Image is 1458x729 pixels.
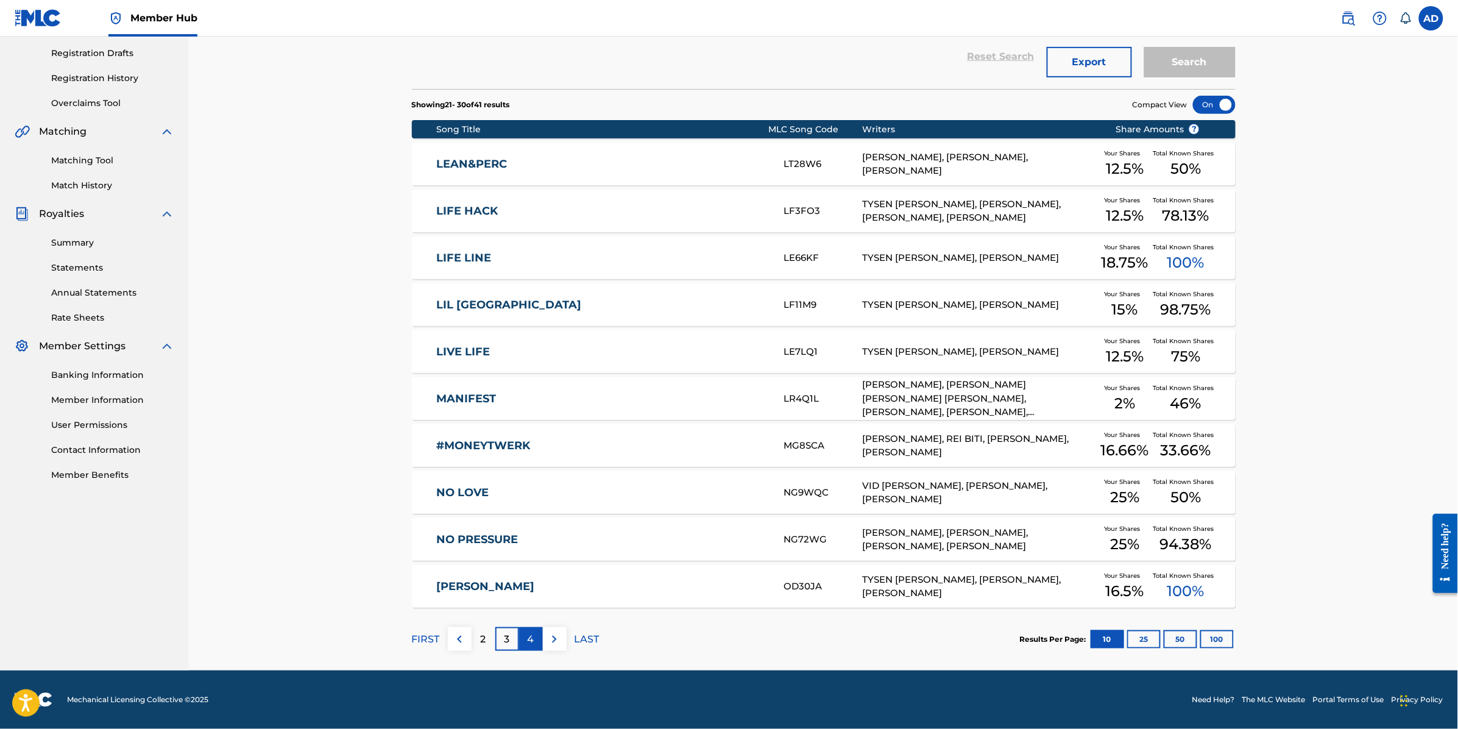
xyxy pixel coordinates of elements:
span: Your Shares [1105,290,1145,299]
button: 10 [1091,630,1124,649]
a: Registration History [51,72,174,85]
img: Top Rightsholder [108,11,123,26]
div: LE66KF [784,251,862,265]
span: Your Shares [1105,571,1145,580]
a: User Permissions [51,419,174,432]
img: logo [15,692,52,707]
a: MANIFEST [436,392,768,406]
span: Total Known Shares [1153,477,1219,486]
span: 16.66 % [1101,439,1149,461]
span: Total Known Shares [1153,571,1219,580]
span: Total Known Shares [1153,149,1219,158]
div: LR4Q1L [784,392,862,406]
div: Song Title [436,123,768,136]
span: 12.5 % [1106,346,1144,368]
div: OD30JA [784,580,862,594]
img: expand [160,124,174,139]
span: Royalties [39,207,84,221]
span: 12.5 % [1106,205,1144,227]
span: Your Shares [1105,430,1145,439]
img: expand [160,207,174,221]
div: User Menu [1419,6,1443,30]
img: search [1341,11,1356,26]
iframe: Resource Center [1424,504,1458,602]
span: Member Settings [39,339,126,354]
img: Matching [15,124,30,139]
span: Total Known Shares [1153,243,1219,252]
span: 100 % [1167,252,1205,274]
a: The MLC Website [1242,694,1306,705]
a: [PERSON_NAME] [436,580,768,594]
span: 98.75 % [1161,299,1211,321]
span: Your Shares [1105,524,1145,533]
a: Public Search [1336,6,1361,30]
span: Member Hub [130,11,197,25]
span: Total Known Shares [1153,383,1219,393]
span: 33.66 % [1161,439,1211,461]
div: NG9WQC [784,486,862,500]
span: 2 % [1114,393,1135,414]
button: Export [1047,47,1132,77]
div: LE7LQ1 [784,345,862,359]
a: LIFE HACK [436,204,768,218]
div: NG72WG [784,533,862,547]
div: Writers [862,123,1097,136]
span: 78.13 % [1163,205,1209,227]
a: NO LOVE [436,486,768,500]
p: 2 [481,632,486,647]
div: [PERSON_NAME], [PERSON_NAME], [PERSON_NAME] [862,151,1097,178]
div: TYSEN [PERSON_NAME], [PERSON_NAME] [862,298,1097,312]
a: Member Information [51,394,174,407]
div: [PERSON_NAME], REI BITI, [PERSON_NAME], [PERSON_NAME] [862,432,1097,460]
span: 25 % [1110,533,1139,555]
p: Results Per Page: [1020,634,1089,645]
div: TYSEN [PERSON_NAME], [PERSON_NAME], [PERSON_NAME] [862,573,1097,600]
p: 4 [528,632,534,647]
div: [PERSON_NAME], [PERSON_NAME] [PERSON_NAME] [PERSON_NAME], [PERSON_NAME], [PERSON_NAME], [PERSON_N... [862,378,1097,419]
div: TYSEN [PERSON_NAME], [PERSON_NAME] [862,251,1097,265]
div: Notifications [1400,12,1412,24]
img: expand [160,339,174,354]
span: Total Known Shares [1153,290,1219,299]
a: Overclaims Tool [51,97,174,110]
div: TYSEN [PERSON_NAME], [PERSON_NAME] [862,345,1097,359]
p: 3 [504,632,510,647]
a: Banking Information [51,369,174,382]
img: Royalties [15,207,29,221]
span: 25 % [1110,486,1139,508]
a: LEAN&PERC [436,157,768,171]
a: LIL [GEOGRAPHIC_DATA] [436,298,768,312]
div: LF3FO3 [784,204,862,218]
img: right [547,632,562,647]
button: 25 [1127,630,1161,649]
span: Total Known Shares [1153,196,1219,205]
span: Share Amounts [1116,123,1200,136]
a: Member Benefits [51,469,174,482]
div: [PERSON_NAME], [PERSON_NAME], [PERSON_NAME], [PERSON_NAME] [862,526,1097,553]
span: Total Known Shares [1153,430,1219,439]
a: Rate Sheets [51,311,174,324]
span: ? [1189,124,1199,134]
span: 75 % [1171,346,1200,368]
div: LF11M9 [784,298,862,312]
a: Annual Statements [51,286,174,299]
button: 50 [1164,630,1197,649]
span: Total Known Shares [1153,336,1219,346]
a: #MONEYTWERK [436,439,768,453]
span: Matching [39,124,87,139]
a: Portal Terms of Use [1313,694,1384,705]
span: Your Shares [1105,149,1145,158]
div: LT28W6 [784,157,862,171]
a: Summary [51,236,174,249]
span: Total Known Shares [1153,524,1219,533]
p: Showing 21 - 30 of 41 results [412,99,510,110]
span: 15 % [1112,299,1138,321]
span: Compact View [1133,99,1187,110]
a: LIVE LIFE [436,345,768,359]
span: 16.5 % [1106,580,1144,602]
span: 100 % [1167,580,1205,602]
span: Your Shares [1105,196,1145,205]
span: 50 % [1170,158,1201,180]
img: MLC Logo [15,9,62,27]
